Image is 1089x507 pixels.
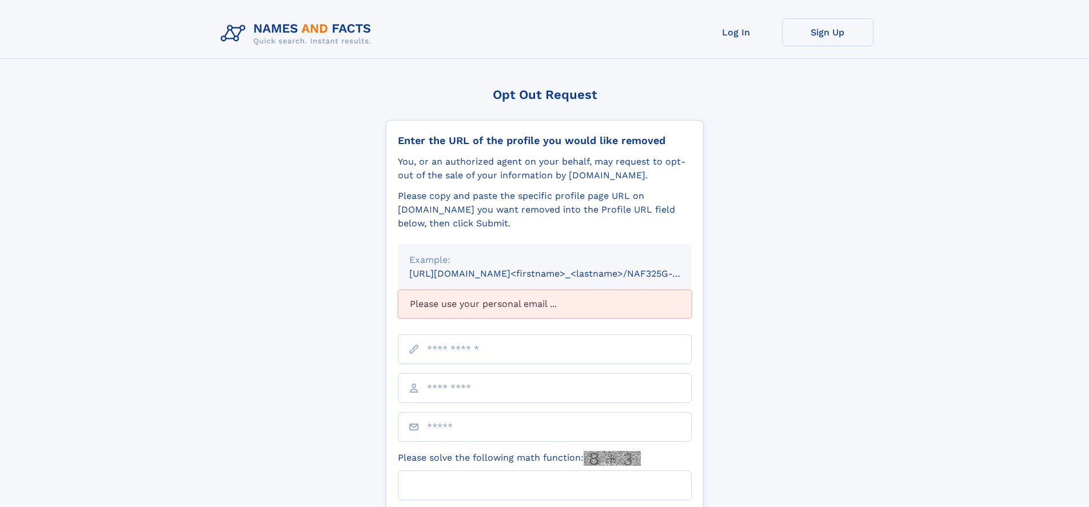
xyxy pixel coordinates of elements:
div: Opt Out Request [386,87,704,102]
a: Sign Up [782,18,873,46]
div: Please copy and paste the specific profile page URL on [DOMAIN_NAME] you want removed into the Pr... [398,189,692,230]
div: Enter the URL of the profile you would like removed [398,134,692,147]
img: Logo Names and Facts [216,18,381,49]
div: You, or an authorized agent on your behalf, may request to opt-out of the sale of your informatio... [398,155,692,182]
label: Please solve the following math function: [398,451,641,466]
div: Please use your personal email ... [398,290,692,318]
small: [URL][DOMAIN_NAME]<firstname>_<lastname>/NAF325G-xxxxxxxx [409,268,713,279]
div: Example: [409,253,680,267]
a: Log In [691,18,782,46]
